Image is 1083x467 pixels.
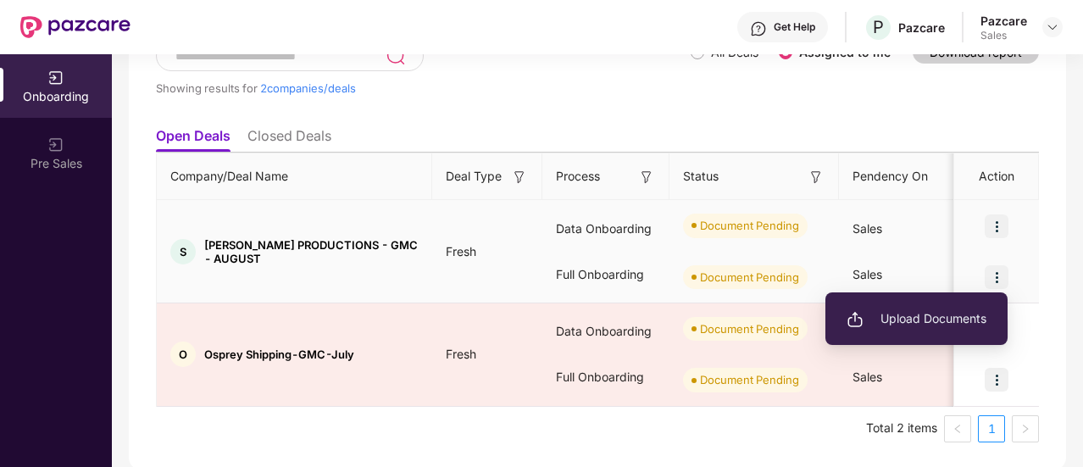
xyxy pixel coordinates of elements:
span: [PERSON_NAME] PRODUCTIONS - GMC - AUGUST [204,238,419,265]
span: Deal Type [446,167,502,186]
div: Data Onboarding [542,206,669,252]
div: Pazcare [980,13,1027,29]
span: Sales [853,370,882,384]
span: Fresh [432,347,490,361]
img: svg+xml;base64,PHN2ZyBpZD0iRHJvcGRvd24tMzJ4MzIiIHhtbG5zPSJodHRwOi8vd3d3LnczLm9yZy8yMDAwL3N2ZyIgd2... [1046,20,1059,34]
th: Company/Deal Name [157,153,432,200]
li: Previous Page [944,415,971,442]
div: Document Pending [700,371,799,388]
span: Status [683,167,719,186]
button: left [944,415,971,442]
div: Document Pending [700,320,799,337]
img: icon [985,265,1008,289]
img: svg+xml;base64,PHN2ZyB3aWR0aD0iMjAiIGhlaWdodD0iMjAiIHZpZXdCb3g9IjAgMCAyMCAyMCIgZmlsbD0ibm9uZSIgeG... [47,69,64,86]
img: svg+xml;base64,PHN2ZyB3aWR0aD0iMTYiIGhlaWdodD0iMTYiIHZpZXdCb3g9IjAgMCAxNiAxNiIgZmlsbD0ibm9uZSIgeG... [808,169,825,186]
span: Upload Documents [847,309,986,328]
div: Document Pending [700,217,799,234]
div: Document Pending [700,269,799,286]
li: Closed Deals [247,127,331,152]
span: 2 companies/deals [260,81,356,95]
span: left [952,424,963,434]
span: Sales [853,267,882,281]
img: New Pazcare Logo [20,16,131,38]
span: right [1020,424,1030,434]
img: svg+xml;base64,PHN2ZyBpZD0iSGVscC0zMngzMiIgeG1sbnM9Imh0dHA6Ly93d3cudzMub3JnLzIwMDAvc3ZnIiB3aWR0aD... [750,20,767,37]
div: Get Help [774,20,815,34]
a: 1 [979,416,1004,442]
span: Fresh [432,244,490,259]
li: Next Page [1012,415,1039,442]
li: 1 [978,415,1005,442]
div: Pazcare [898,19,945,36]
th: Action [954,153,1039,200]
img: svg+xml;base64,PHN2ZyB3aWR0aD0iMjAiIGhlaWdodD0iMjAiIHZpZXdCb3g9IjAgMCAyMCAyMCIgZmlsbD0ibm9uZSIgeG... [847,311,864,328]
span: P [873,17,884,37]
div: Showing results for [156,81,691,95]
li: Total 2 items [866,415,937,442]
li: Open Deals [156,127,230,152]
span: Sales [853,221,882,236]
img: svg+xml;base64,PHN2ZyB3aWR0aD0iMTYiIGhlaWdodD0iMTYiIHZpZXdCb3g9IjAgMCAxNiAxNiIgZmlsbD0ibm9uZSIgeG... [511,169,528,186]
div: Full Onboarding [542,252,669,297]
span: Process [556,167,600,186]
button: right [1012,415,1039,442]
img: svg+xml;base64,PHN2ZyB3aWR0aD0iMjQiIGhlaWdodD0iMjUiIHZpZXdCb3g9IjAgMCAyNCAyNSIgZmlsbD0ibm9uZSIgeG... [386,46,405,66]
span: Osprey Shipping-GMC-July [204,347,354,361]
img: icon [985,214,1008,238]
img: svg+xml;base64,PHN2ZyB3aWR0aD0iMjAiIGhlaWdodD0iMjAiIHZpZXdCb3g9IjAgMCAyMCAyMCIgZmlsbD0ibm9uZSIgeG... [47,136,64,153]
div: Full Onboarding [542,354,669,400]
div: Sales [980,29,1027,42]
div: S [170,239,196,264]
span: Pendency On [853,167,928,186]
div: O [170,342,196,367]
img: icon [985,368,1008,392]
div: Data Onboarding [542,309,669,354]
img: svg+xml;base64,PHN2ZyB3aWR0aD0iMTYiIGhlaWdodD0iMTYiIHZpZXdCb3g9IjAgMCAxNiAxNiIgZmlsbD0ibm9uZSIgeG... [638,169,655,186]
